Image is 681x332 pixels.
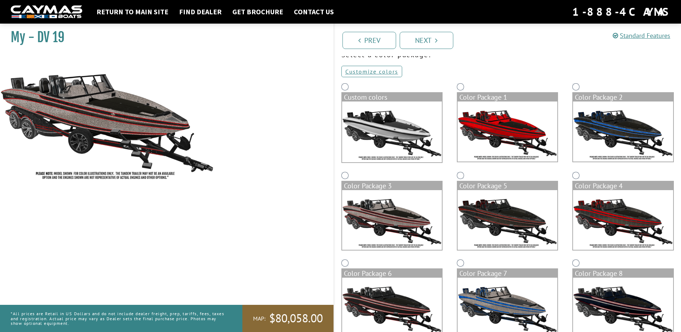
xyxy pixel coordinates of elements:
[342,190,442,250] img: color_package_374.png
[613,31,670,40] a: Standard Features
[342,101,442,162] img: DV22-Base-Layer.png
[342,269,442,278] div: Color Package 6
[458,190,557,250] img: color_package_375.png
[11,5,82,19] img: white-logo-c9c8dbefe5ff5ceceb0f0178aa75bf4bb51f6bca0971e226c86eb53dfe498488.png
[342,93,442,101] div: Custom colors
[458,269,557,278] div: Color Package 7
[242,305,334,332] a: MAP:$80,058.00
[269,311,323,326] span: $80,058.00
[290,7,337,16] a: Contact Us
[400,32,453,49] a: Next
[458,182,557,190] div: Color Package 5
[573,190,673,250] img: color_package_376.png
[572,4,670,20] div: 1-888-4CAYMAS
[573,101,673,162] img: color_package_373.png
[11,29,316,45] h1: My - DV 19
[458,93,557,101] div: Color Package 1
[93,7,172,16] a: Return to main site
[342,32,396,49] a: Prev
[176,7,225,16] a: Find Dealer
[573,269,673,278] div: Color Package 8
[229,7,287,16] a: Get Brochure
[342,182,442,190] div: Color Package 3
[458,101,557,162] img: color_package_372.png
[341,66,402,77] a: Customize colors
[573,93,673,101] div: Color Package 2
[253,315,266,322] span: MAP:
[11,308,226,329] p: *All prices are Retail in US Dollars and do not include dealer freight, prep, tariffs, fees, taxe...
[573,182,673,190] div: Color Package 4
